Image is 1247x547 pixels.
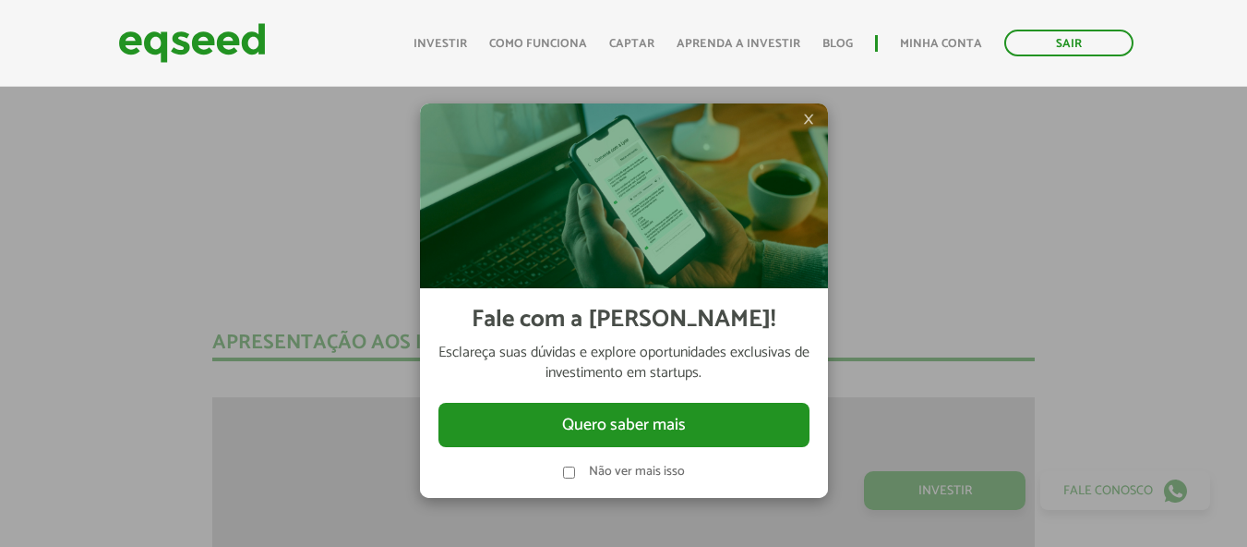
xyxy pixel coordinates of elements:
img: Imagem celular [420,103,828,288]
label: Não ver mais isso [589,466,685,479]
span: × [803,108,814,130]
h2: Fale com a [PERSON_NAME]! [472,307,775,334]
a: Aprenda a investir [677,38,800,50]
a: Sair [1004,30,1133,56]
a: Minha conta [900,38,982,50]
a: Blog [822,38,853,50]
a: Investir [414,38,467,50]
p: Esclareça suas dúvidas e explore oportunidades exclusivas de investimento em startups. [438,343,809,384]
a: Como funciona [489,38,587,50]
a: Captar [609,38,654,50]
img: EqSeed [118,18,266,67]
button: Quero saber mais [438,403,809,447]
